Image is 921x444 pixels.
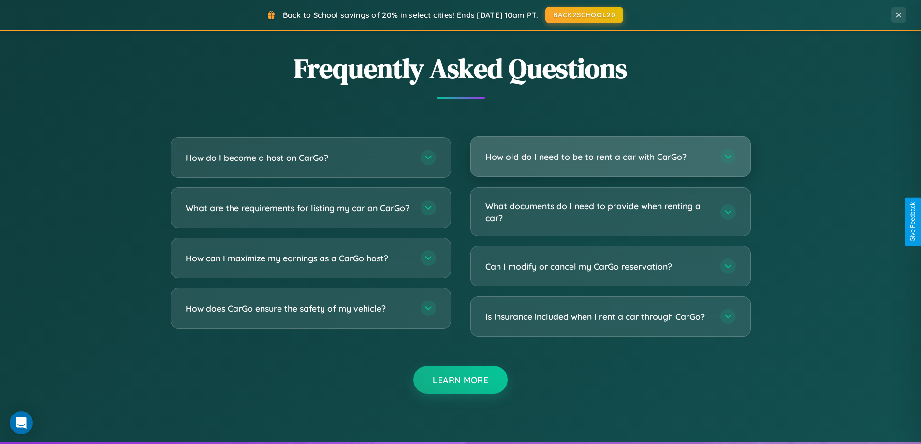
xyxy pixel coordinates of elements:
button: BACK2SCHOOL20 [545,7,623,23]
h3: How can I maximize my earnings as a CarGo host? [186,252,411,264]
div: Open Intercom Messenger [10,411,33,434]
span: Back to School savings of 20% in select cities! Ends [DATE] 10am PT. [283,10,538,20]
h3: What documents do I need to provide when renting a car? [485,200,711,224]
h3: How does CarGo ensure the safety of my vehicle? [186,302,411,315]
h2: Frequently Asked Questions [171,50,751,87]
h3: What are the requirements for listing my car on CarGo? [186,202,411,214]
h3: How do I become a host on CarGo? [186,152,411,164]
button: Learn More [413,366,508,394]
h3: Is insurance included when I rent a car through CarGo? [485,311,711,323]
div: Give Feedback [909,202,916,242]
h3: How old do I need to be to rent a car with CarGo? [485,151,711,163]
h3: Can I modify or cancel my CarGo reservation? [485,260,711,272]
